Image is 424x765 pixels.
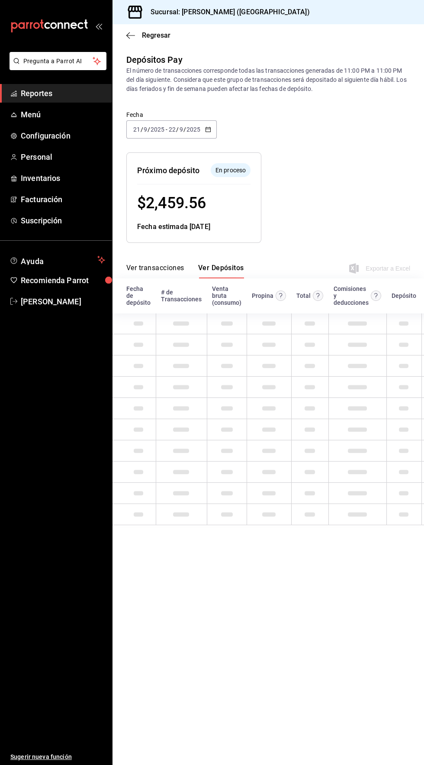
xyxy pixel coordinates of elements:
[137,165,199,176] div: Próximo depósito
[144,7,310,17] h3: Sucursal: [PERSON_NAME] ([GEOGRAPHIC_DATA])
[161,289,202,303] div: # de Transacciones
[126,112,217,118] label: Fecha
[95,23,102,29] button: open_drawer_menu
[21,296,105,307] span: [PERSON_NAME]
[183,126,186,133] span: /
[212,166,249,175] span: En proceso
[133,126,141,133] input: --
[252,292,273,299] div: Propina
[126,285,151,306] div: Fecha de depósito
[166,126,167,133] span: -
[6,63,106,72] a: Pregunta a Parrot AI
[21,194,105,205] span: Facturación
[371,291,381,301] svg: Contempla comisión de ventas y propinas, IVA, cancelaciones y devoluciones.
[150,126,165,133] input: ----
[212,285,241,306] div: Venta bruta (consumo)
[137,194,206,212] span: $ 2,459.56
[21,215,105,226] span: Suscripción
[126,53,183,66] div: Depósitos Pay
[142,31,170,39] span: Regresar
[176,126,179,133] span: /
[141,126,143,133] span: /
[21,151,105,163] span: Personal
[23,57,93,66] span: Pregunta a Parrot AI
[126,31,170,39] button: Regresar
[334,285,369,306] div: Comisiones y deducciones
[143,126,148,133] input: --
[148,126,150,133] span: /
[211,163,251,177] div: El depósito aún no se ha enviado a tu cuenta bancaria.
[10,752,105,762] span: Sugerir nueva función
[179,126,183,133] input: --
[198,264,244,278] button: Ver Depósitos
[168,126,176,133] input: --
[186,126,201,133] input: ----
[21,274,105,286] span: Recomienda Parrot
[10,52,106,70] button: Pregunta a Parrot AI
[126,264,184,278] button: Ver transacciones
[126,264,244,278] div: navigation tabs
[126,66,410,94] div: El número de transacciones corresponde todas las transacciones generadas de 11:00 PM a 11:00 PM d...
[21,255,94,265] span: Ayuda
[21,87,105,99] span: Reportes
[21,172,105,184] span: Inventarios
[276,291,286,301] svg: Las propinas mostradas excluyen toda configuración de retención.
[137,222,251,232] div: Fecha estimada [DATE]
[313,291,323,301] svg: Este monto equivale al total de la venta más otros abonos antes de aplicar comisión e IVA.
[21,130,105,142] span: Configuración
[21,109,105,120] span: Menú
[296,292,311,299] div: Total
[392,292,416,299] div: Depósito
